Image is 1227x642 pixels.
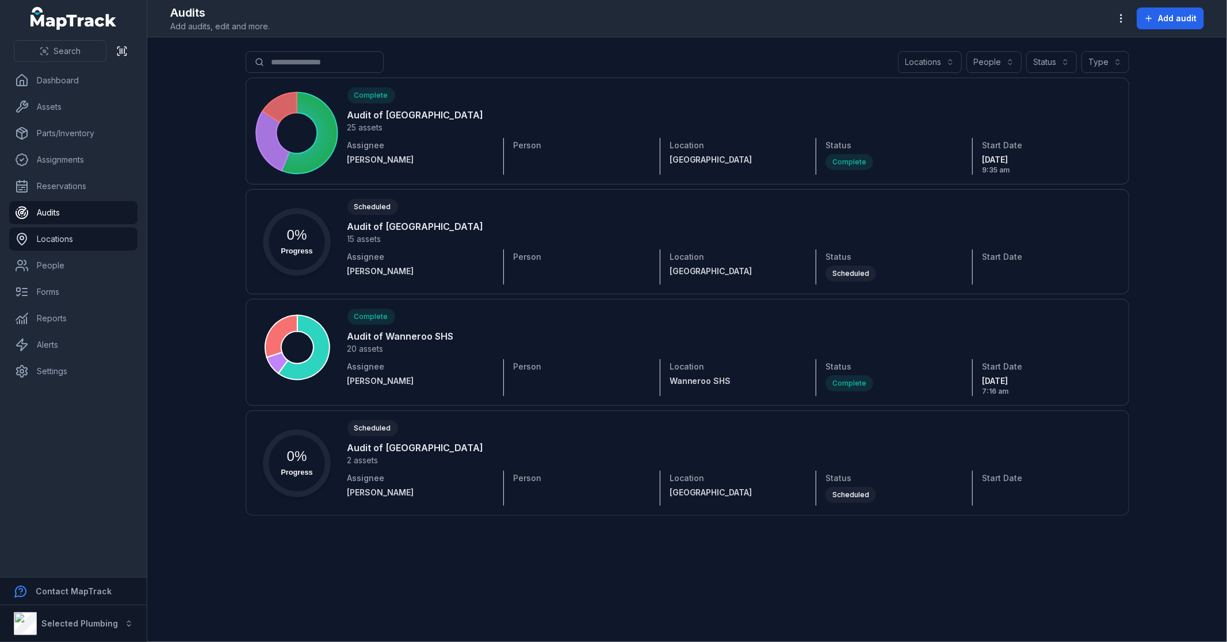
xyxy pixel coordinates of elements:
[670,487,752,497] span: [GEOGRAPHIC_DATA]
[825,487,876,503] div: Scheduled
[670,266,752,276] span: [GEOGRAPHIC_DATA]
[347,154,495,166] a: [PERSON_NAME]
[347,487,495,498] a: [PERSON_NAME]
[898,51,962,73] button: Locations
[170,5,270,21] h2: Audits
[9,307,137,330] a: Reports
[1158,13,1197,24] span: Add audit
[982,166,1110,175] span: 9:35 am
[982,154,1110,175] time: 9/19/2025, 9:35:30 AM
[670,487,798,498] a: [GEOGRAPHIC_DATA]
[982,154,1110,166] span: [DATE]
[825,154,873,170] div: Complete
[9,360,137,383] a: Settings
[670,376,731,386] span: Wanneroo SHS
[9,148,137,171] a: Assignments
[30,7,117,30] a: MapTrack
[9,69,137,92] a: Dashboard
[9,333,137,356] a: Alerts
[36,586,112,596] strong: Contact MapTrack
[670,375,798,387] a: Wanneroo SHS
[14,40,106,62] button: Search
[670,155,752,164] span: [GEOGRAPHIC_DATA]
[982,387,1110,396] span: 7:16 am
[9,254,137,277] a: People
[9,175,137,198] a: Reservations
[53,45,81,57] span: Search
[825,266,876,282] div: Scheduled
[170,21,270,32] span: Add audits, edit and more.
[670,154,798,166] a: [GEOGRAPHIC_DATA]
[825,375,873,391] div: Complete
[347,375,495,387] a: [PERSON_NAME]
[41,618,118,628] strong: Selected Plumbing
[9,280,137,303] a: Forms
[9,201,137,224] a: Audits
[9,95,137,118] a: Assets
[670,266,798,277] a: [GEOGRAPHIC_DATA]
[9,228,137,251] a: Locations
[9,122,137,145] a: Parts/Inventory
[1026,51,1077,73] button: Status
[1137,7,1204,29] button: Add audit
[966,51,1022,73] button: People
[982,375,1110,396] time: 9/19/2025, 7:16:21 AM
[982,375,1110,387] span: [DATE]
[1081,51,1129,73] button: Type
[347,266,495,277] a: [PERSON_NAME]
